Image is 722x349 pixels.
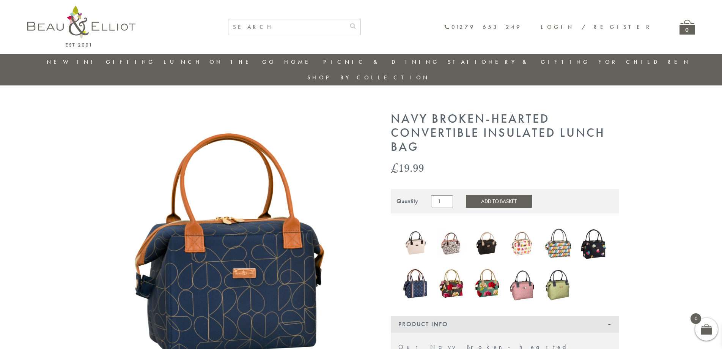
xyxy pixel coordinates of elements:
[391,160,398,175] span: £
[466,195,532,208] button: Add to Basket
[598,58,691,66] a: For Children
[580,225,608,264] a: Emily convertible lunch bag
[284,58,315,66] a: Home
[431,195,453,207] input: Product quantity
[307,74,430,81] a: Shop by collection
[402,267,430,300] img: Monogram Midnight Convertible Lunch Bag
[228,19,345,35] input: SEARCH
[544,264,572,305] a: Oxford quilted lunch bag pistachio
[509,265,537,302] img: Oxford quilted lunch bag mallow
[27,6,135,47] img: logo
[437,267,466,300] img: Sarah Kelleher Lunch Bag Dark Stone
[391,316,619,333] div: Product Info
[391,112,619,154] h1: Navy Broken-hearted Convertible Insulated Lunch Bag
[448,58,590,66] a: Stationery & Gifting
[473,267,501,300] img: Sarah Kelleher convertible lunch bag teal
[391,160,424,175] bdi: 19.99
[106,58,155,66] a: Gifting
[437,267,466,302] a: Sarah Kelleher Lunch Bag Dark Stone
[444,24,522,30] a: 01279 653 249
[580,225,608,263] img: Emily convertible lunch bag
[691,313,701,324] span: 0
[544,226,572,262] img: Carnaby eclipse convertible lunch bag
[323,58,439,66] a: Picnic & Dining
[47,58,98,66] a: New in!
[509,265,537,304] a: Oxford quilted lunch bag mallow
[541,23,653,31] a: Login / Register
[544,226,572,263] a: Carnaby eclipse convertible lunch bag
[680,20,695,35] a: 0
[402,267,430,302] a: Monogram Midnight Convertible Lunch Bag
[544,264,572,303] img: Oxford quilted lunch bag pistachio
[164,58,276,66] a: Lunch On The Go
[396,198,418,205] div: Quantity
[473,267,501,302] a: Sarah Kelleher convertible lunch bag teal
